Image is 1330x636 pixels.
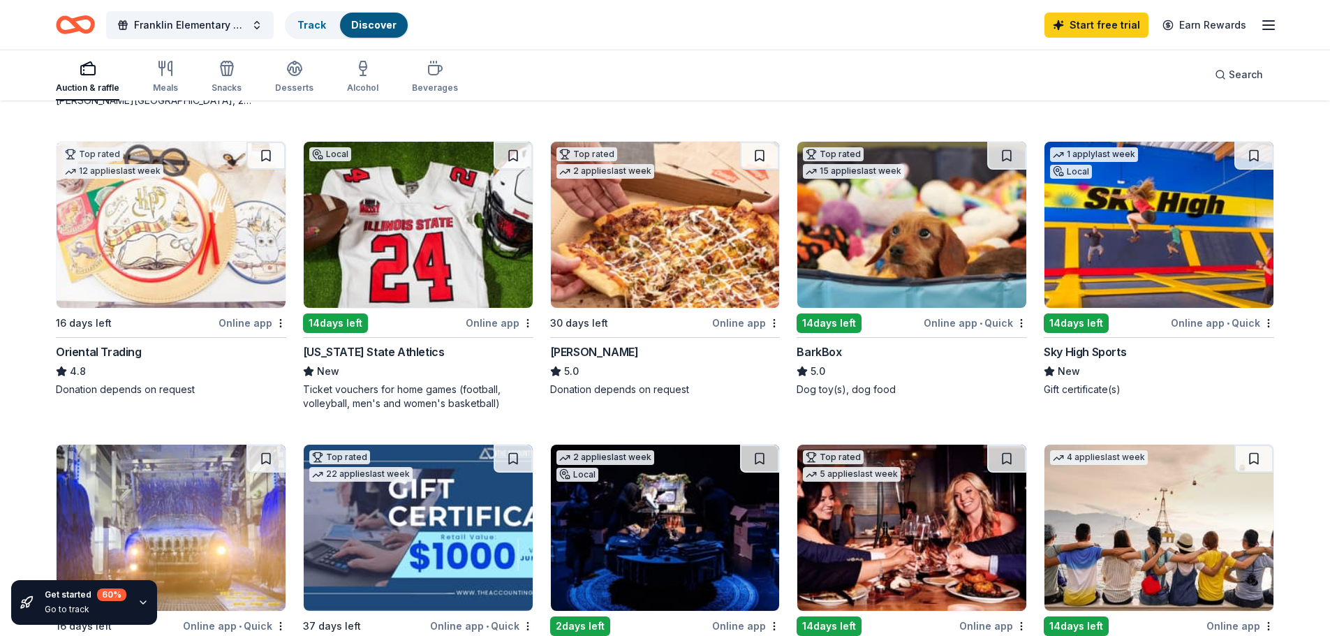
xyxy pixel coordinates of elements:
div: 1 apply last week [1050,147,1138,162]
div: Online app Quick [924,314,1027,332]
span: • [1227,318,1229,329]
div: Gift certificate(s) [1044,383,1274,397]
div: [US_STATE] State Athletics [303,343,445,360]
div: 14 days left [797,313,862,333]
div: Donation depends on request [550,383,781,397]
div: 2 applies last week [556,164,654,179]
div: Online app [712,314,780,332]
div: 2 applies last week [556,450,654,465]
span: 5.0 [811,363,825,380]
span: • [980,318,982,329]
img: Image for Casey's [551,142,780,308]
div: 30 days left [550,315,608,332]
div: Top rated [62,147,123,161]
div: Local [1050,165,1092,179]
button: Alcohol [347,54,378,101]
span: 4.8 [70,363,86,380]
a: Home [56,8,95,41]
a: Image for Casey'sTop rated2 applieslast week30 days leftOnline app[PERSON_NAME]5.0Donation depend... [550,141,781,397]
button: Desserts [275,54,313,101]
div: Get started [45,589,126,601]
span: New [1058,363,1080,380]
img: Image for The Accounting Doctor [304,445,533,611]
div: Sky High Sports [1044,343,1126,360]
div: Top rated [309,450,370,464]
div: 12 applies last week [62,164,163,179]
div: Online app [1206,617,1274,635]
img: Image for Sky High Sports [1044,142,1273,308]
div: Meals [153,82,178,94]
div: 15 applies last week [803,164,904,179]
img: Image for Cooper's Hawk Winery and Restaurants [797,445,1026,611]
button: Search [1204,61,1274,89]
div: Auction & raffle [56,82,119,94]
div: 16 days left [56,315,112,332]
span: New [317,363,339,380]
span: • [239,621,242,632]
div: Online app Quick [1171,314,1274,332]
div: Alcohol [347,82,378,94]
div: Online app [959,617,1027,635]
div: Online app Quick [430,617,533,635]
div: 2 days left [550,616,610,636]
a: Image for Sky High Sports1 applylast weekLocal14days leftOnline app•QuickSky High SportsNewGift c... [1044,141,1274,397]
div: BarkBox [797,343,841,360]
div: 14 days left [797,616,862,636]
a: Discover [351,19,397,31]
div: Top rated [803,450,864,464]
div: 60 % [97,589,126,601]
div: Online app [712,617,780,635]
span: • [486,621,489,632]
img: Image for Oriental Trading [57,142,286,308]
div: 5 applies last week [803,467,901,482]
div: 4 applies last week [1050,450,1148,465]
a: Track [297,19,326,31]
div: Desserts [275,82,313,94]
a: Image for Oriental TradingTop rated12 applieslast week16 days leftOnline appOriental Trading4.8Do... [56,141,286,397]
div: Ticket vouchers for home games (football, volleyball, men's and women's basketball) [303,383,533,411]
img: Image for Waterway Carwash [57,445,286,611]
div: Local [556,468,598,482]
div: 22 applies last week [309,467,413,482]
div: Local [309,147,351,161]
div: Online app [219,314,286,332]
div: Online app [466,314,533,332]
button: TrackDiscover [285,11,409,39]
div: Donation depends on request [56,383,286,397]
img: Image for Illinois State Athletics [304,142,533,308]
span: Franklin Elementary Chili Supper and [DATE] [134,17,246,34]
div: 14 days left [1044,313,1109,333]
div: Top rated [556,147,617,161]
div: Top rated [803,147,864,161]
div: Snacks [212,82,242,94]
button: Meals [153,54,178,101]
div: 37 days left [303,618,361,635]
img: Image for Writers Theatre [551,445,780,611]
span: 5.0 [564,363,579,380]
div: 14 days left [1044,616,1109,636]
a: Image for Illinois State AthleticsLocal14days leftOnline app[US_STATE] State AthleticsNewTicket v... [303,141,533,411]
div: [PERSON_NAME] [550,343,639,360]
div: Oriental Trading [56,343,142,360]
div: 14 days left [303,313,368,333]
a: Start free trial [1044,13,1148,38]
button: Snacks [212,54,242,101]
a: Image for BarkBoxTop rated15 applieslast week14days leftOnline app•QuickBarkBox5.0Dog toy(s), dog... [797,141,1027,397]
a: Earn Rewards [1154,13,1255,38]
button: Beverages [412,54,458,101]
span: Search [1229,66,1263,83]
div: Go to track [45,604,126,615]
button: Auction & raffle [56,54,119,101]
div: Beverages [412,82,458,94]
button: Franklin Elementary Chili Supper and [DATE] [106,11,274,39]
div: Dog toy(s), dog food [797,383,1027,397]
img: Image for BarkBox [797,142,1026,308]
img: Image for Let's Roam [1044,445,1273,611]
